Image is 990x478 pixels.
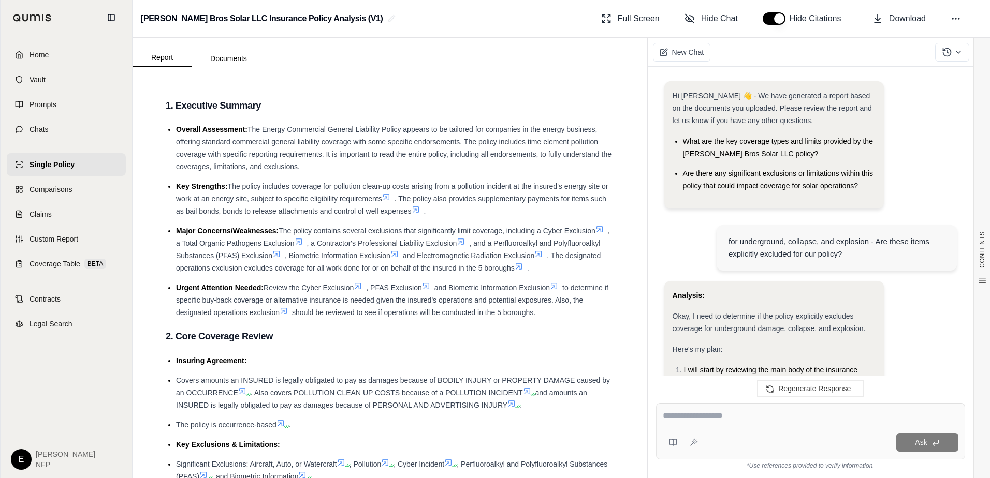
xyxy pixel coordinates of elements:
div: E [11,449,32,470]
h3: 1. Executive Summary [166,96,614,115]
span: New Chat [672,47,704,57]
a: Coverage TableBETA [7,252,126,275]
span: The policy is occurrence-based [176,421,276,429]
span: , Cyber Incident [394,460,444,468]
span: Review the Cyber Exclusion [264,283,354,292]
span: NFP [36,459,95,470]
span: Hide Citations [790,12,848,25]
button: Full Screen [597,8,664,29]
span: Legal Search [30,319,72,329]
span: I will start by reviewing the main body of the insurance policy, specifically looking at the excl... [684,366,857,386]
span: Coverage Table [30,259,80,269]
span: Prompts [30,99,56,110]
span: Regenerate Response [778,384,851,393]
span: . [527,264,529,272]
span: Insuring Agreement: [176,356,246,365]
h3: 2. Core Coverage Review [166,327,614,346]
span: Major Concerns/Weaknesses: [176,227,279,235]
span: Are there any significant exclusions or limitations within this policy that could impact coverage... [683,169,873,190]
span: Covers amounts an INSURED is legally obligated to pay as damages because of BODILY INJURY or PROP... [176,376,610,397]
span: What are the key coverage types and limits provided by the [PERSON_NAME] Bros Solar LLC policy? [683,137,873,158]
span: Custom Report [30,234,78,244]
span: , Biometric Information Exclusion [285,251,390,260]
span: Claims [30,209,52,219]
button: Ask [896,433,958,452]
img: Qumis Logo [13,14,52,22]
span: Download [889,12,926,25]
button: Collapse sidebar [103,9,120,26]
span: Here's my plan: [673,345,723,353]
div: *Use references provided to verify information. [656,459,965,470]
span: Overall Assessment: [176,125,248,133]
span: and Biometric Information Exclusion [434,283,550,292]
span: , Pollution [350,460,381,468]
span: Okay, I need to determine if the policy explicitly excludes coverage for underground damage, coll... [673,312,866,333]
span: Significant Exclusions: Aircraft, Auto, or Watercraft [176,460,337,468]
span: . [520,401,522,409]
span: Vault [30,74,46,85]
span: The Energy Commercial General Liability Policy appears to be tailored for companies in the energy... [176,125,612,171]
a: Prompts [7,93,126,116]
span: Ask [915,438,927,446]
button: Documents [192,50,266,67]
a: Chats [7,118,126,141]
a: Vault [7,68,126,91]
span: and Electromagnetic Radiation Exclusion [403,251,534,260]
span: Home [30,50,49,60]
a: Comparisons [7,178,126,201]
button: Report [133,49,192,67]
span: Single Policy [30,159,75,170]
a: Single Policy [7,153,126,176]
a: Legal Search [7,312,126,335]
span: BETA [84,259,106,269]
div: for underground, collapse, and explosion - Are these items explicitly excluded for our policy? [729,235,945,260]
span: should be reviewed to see if operations will be conducted in the 5 boroughs. [292,308,535,317]
span: The policy contains several exclusions that significantly limit coverage, including a Cyber Exclu... [279,227,595,235]
span: and amounts an INSURED is legally obligated to pay as damages because of PERSONAL AND ADVERTISING... [176,389,587,409]
a: Contracts [7,288,126,310]
button: Download [868,8,930,29]
span: . [424,207,426,215]
button: Regenerate Response [757,380,864,397]
span: Hi [PERSON_NAME] 👋 - We have generated a report based on the documents you uploaded. Please revie... [673,92,872,125]
span: to determine if specific buy-back coverage or alternative insurance is needed given the insured's... [176,283,608,317]
span: The policy includes coverage for pollution clean-up costs arising from a pollution incident at th... [176,182,608,203]
button: Hide Chat [680,8,742,29]
a: Claims [7,203,126,226]
span: Urgent Attention Needed: [176,283,264,292]
span: . [289,421,291,429]
span: Comparisons [30,184,72,195]
span: [PERSON_NAME] [36,449,95,459]
a: Custom Report [7,228,126,250]
a: Home [7,43,126,66]
span: Contracts [30,294,61,304]
span: , PFAS Exclusion [366,283,421,292]
span: Full Screen [618,12,660,25]
span: Key Exclusions & Limitations: [176,440,280,449]
span: . Also covers POLLUTION CLEAN UP COSTS because of a POLLUTION INCIDENT [251,389,523,397]
span: Chats [30,124,49,135]
h2: [PERSON_NAME] Bros Solar LLC Insurance Policy Analysis (V1) [141,9,383,28]
span: CONTENTS [978,231,986,268]
button: New Chat [653,43,710,62]
span: Hide Chat [701,12,738,25]
span: Key Strengths: [176,182,228,190]
strong: Analysis: [673,291,705,300]
span: , a Contractor's Professional Liability Exclusion [307,239,457,247]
